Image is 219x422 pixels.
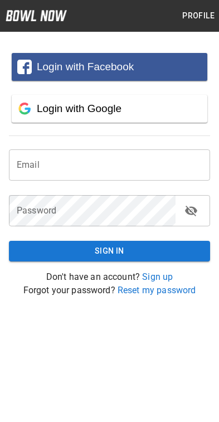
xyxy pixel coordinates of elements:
button: toggle password visibility [180,200,202,222]
span: Login with Google [37,103,121,114]
p: Don't have an account? [9,270,210,284]
p: Forgot your password? [9,284,210,297]
button: Login with Facebook [12,53,207,81]
a: Sign up [142,271,173,282]
span: Login with Facebook [37,61,134,72]
button: Sign In [9,241,210,261]
img: logo [6,10,67,21]
button: Profile [178,6,219,26]
a: Reset my password [118,285,196,295]
button: Login with Google [12,95,207,123]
